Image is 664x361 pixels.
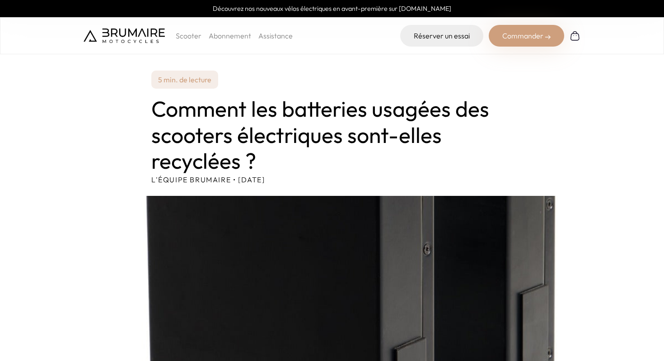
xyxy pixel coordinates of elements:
a: Assistance [258,31,293,40]
img: right-arrow-2.png [545,34,551,40]
h1: Comment les batteries usagées des scooters électriques sont-elles recyclées ? [151,96,513,174]
p: 5 min. de lecture [151,71,218,89]
p: Scooter [176,30,201,41]
div: Commander [489,25,564,47]
img: Brumaire Motocycles [84,28,165,43]
a: Réserver un essai [400,25,483,47]
a: Abonnement [209,31,251,40]
p: L'équipe Brumaire • [DATE] [151,174,513,185]
img: Panier [570,30,580,41]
